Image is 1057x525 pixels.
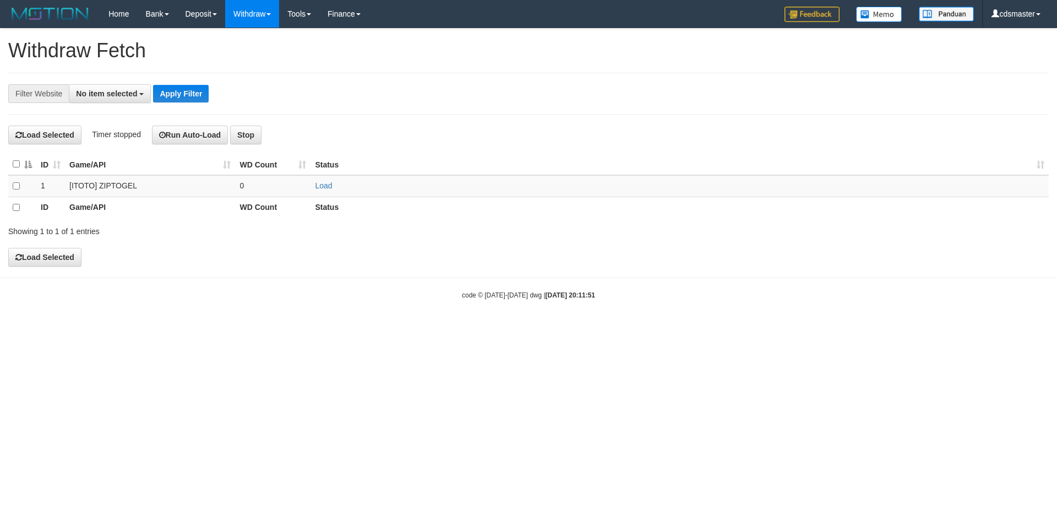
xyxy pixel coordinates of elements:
[36,154,65,175] th: ID: activate to sort column ascending
[8,221,432,237] div: Showing 1 to 1 of 1 entries
[462,291,595,299] small: code © [DATE]-[DATE] dwg |
[65,197,235,218] th: Game/API
[235,154,310,175] th: WD Count: activate to sort column ascending
[36,197,65,218] th: ID
[8,40,1049,62] h1: Withdraw Fetch
[69,84,151,103] button: No item selected
[919,7,974,21] img: panduan.png
[235,197,310,218] th: WD Count
[92,130,141,139] span: Timer stopped
[8,126,81,144] button: Load Selected
[546,291,595,299] strong: [DATE] 20:11:51
[315,181,332,190] a: Load
[36,175,65,197] td: 1
[310,197,1049,218] th: Status
[784,7,840,22] img: Feedback.jpg
[8,6,92,22] img: MOTION_logo.png
[65,175,235,197] td: [ITOTO] ZIPTOGEL
[856,7,902,22] img: Button%20Memo.svg
[239,181,244,190] span: 0
[152,126,228,144] button: Run Auto-Load
[65,154,235,175] th: Game/API: activate to sort column ascending
[230,126,261,144] button: Stop
[8,248,81,267] button: Load Selected
[76,89,137,98] span: No item selected
[8,84,69,103] div: Filter Website
[153,85,209,102] button: Apply Filter
[310,154,1049,175] th: Status: activate to sort column ascending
